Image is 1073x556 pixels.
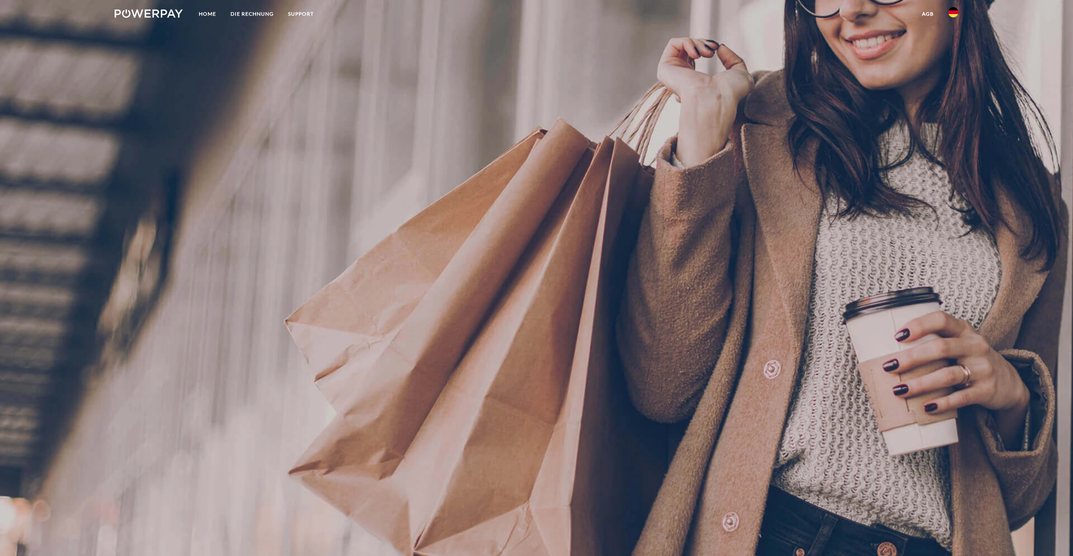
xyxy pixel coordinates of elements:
img: de [948,7,958,17]
a: SUPPORT [281,6,321,22]
a: agb [915,6,941,22]
a: DIE RECHNUNG [223,6,281,22]
a: Home [192,6,223,22]
img: logo-powerpay-white.svg [115,9,183,18]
